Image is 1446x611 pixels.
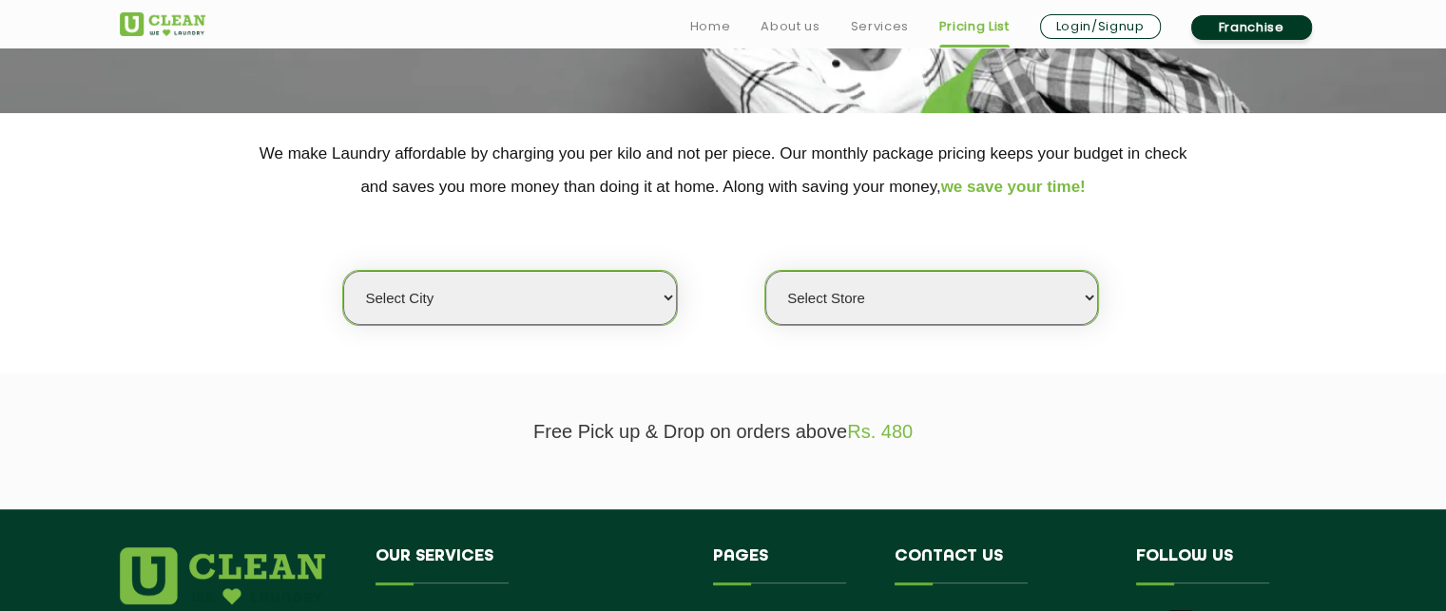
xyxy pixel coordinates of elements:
[895,547,1108,583] h4: Contact us
[690,15,731,38] a: Home
[847,421,913,442] span: Rs. 480
[120,421,1327,443] p: Free Pick up & Drop on orders above
[850,15,908,38] a: Services
[939,15,1010,38] a: Pricing List
[1136,547,1303,583] h4: Follow us
[1040,14,1161,39] a: Login/Signup
[376,547,685,583] h4: Our Services
[1191,15,1312,40] a: Franchise
[761,15,819,38] a: About us
[713,547,866,583] h4: Pages
[120,547,325,604] img: logo.png
[941,178,1086,196] span: we save your time!
[120,137,1327,203] p: We make Laundry affordable by charging you per kilo and not per piece. Our monthly package pricin...
[120,12,205,36] img: UClean Laundry and Dry Cleaning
